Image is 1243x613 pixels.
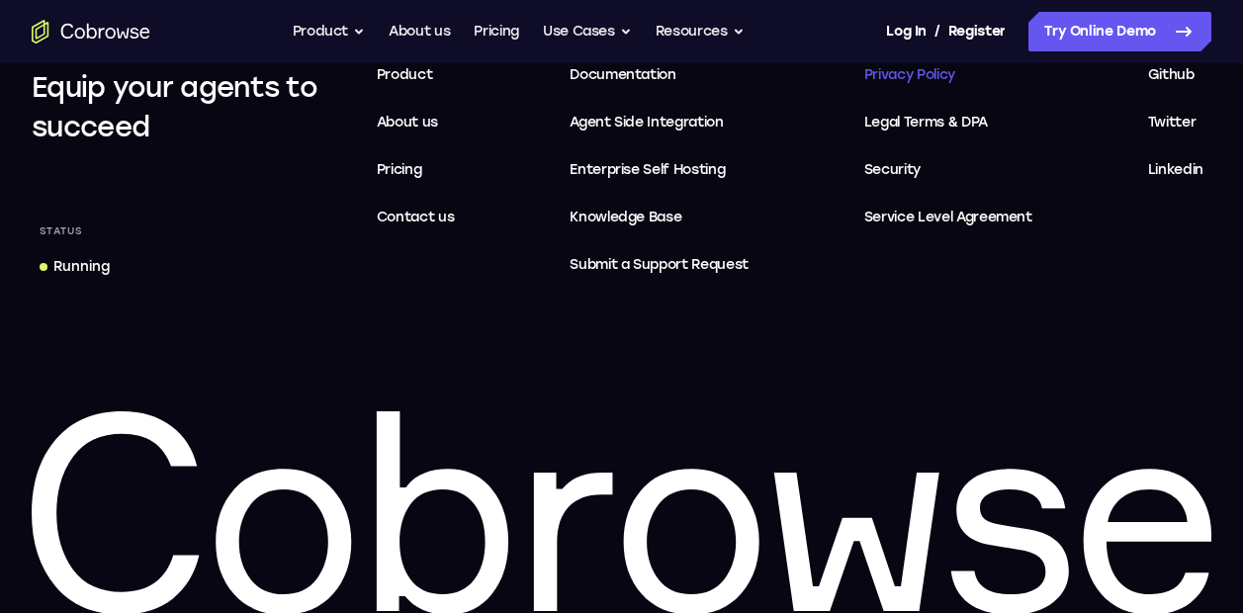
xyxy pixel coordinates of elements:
a: Running [32,249,118,285]
span: Security [864,161,921,178]
span: Service Level Agreement [864,206,1032,229]
a: Github [1140,55,1211,95]
a: Agent Side Integration [562,103,756,142]
div: Status [32,218,91,245]
span: / [934,20,940,44]
span: Documentation [570,66,675,83]
a: Documentation [562,55,756,95]
a: Enterprise Self Hosting [562,150,756,190]
a: Submit a Support Request [562,245,756,285]
a: Contact us [369,198,463,237]
span: Enterprise Self Hosting [570,158,749,182]
a: Service Level Agreement [856,198,1040,237]
a: Security [856,150,1040,190]
span: Privacy Policy [864,66,955,83]
a: Register [948,12,1006,51]
button: Product [293,12,366,51]
a: Log In [886,12,926,51]
a: Go to the home page [32,20,150,44]
span: Linkedin [1148,161,1203,178]
span: Github [1148,66,1195,83]
a: Product [369,55,463,95]
button: Resources [656,12,745,51]
a: Privacy Policy [856,55,1040,95]
div: Running [53,257,110,277]
a: Knowledge Base [562,198,756,237]
a: Linkedin [1140,150,1211,190]
a: About us [389,12,450,51]
span: Product [377,66,433,83]
span: About us [377,114,438,131]
a: Pricing [369,150,463,190]
span: Pricing [377,161,422,178]
button: Use Cases [543,12,632,51]
span: Equip your agents to succeed [32,70,317,143]
a: Try Online Demo [1028,12,1211,51]
a: Pricing [474,12,519,51]
span: Twitter [1148,114,1197,131]
a: Legal Terms & DPA [856,103,1040,142]
span: Submit a Support Request [570,253,749,277]
span: Knowledge Base [570,209,681,225]
span: Contact us [377,209,455,225]
a: About us [369,103,463,142]
a: Twitter [1140,103,1211,142]
span: Legal Terms & DPA [864,114,988,131]
span: Agent Side Integration [570,111,749,134]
